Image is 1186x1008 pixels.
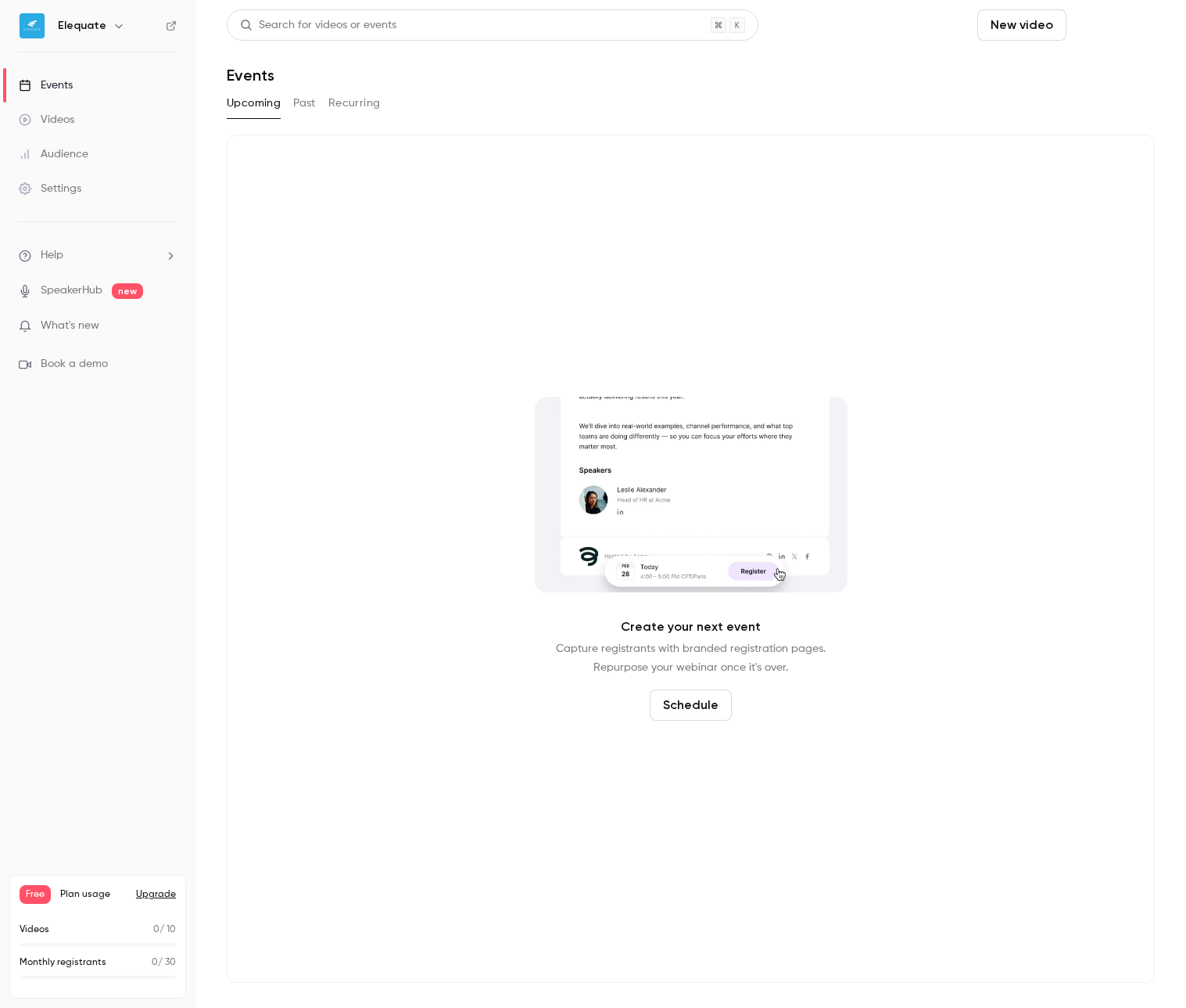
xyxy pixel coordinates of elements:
[136,888,176,901] button: Upgrade
[240,17,396,34] div: Search for videos or events
[20,956,106,970] p: Monthly registrants
[20,13,45,38] img: Elequate
[1073,9,1155,41] button: Schedule
[58,18,106,34] h6: Elequate
[153,925,159,934] span: 0
[153,923,176,937] p: / 10
[20,885,51,904] span: Free
[19,77,73,93] div: Events
[977,9,1066,41] button: New video
[152,956,176,970] p: / 30
[227,66,274,85] h1: Events
[19,181,81,196] div: Settings
[19,146,88,162] div: Audience
[293,91,316,116] button: Past
[650,689,732,721] button: Schedule
[19,112,74,128] div: Videos
[20,923,49,937] p: Videos
[60,888,127,901] span: Plan usage
[328,91,381,116] button: Recurring
[556,639,826,677] p: Capture registrants with branded registration pages. Repurpose your webinar once it's over.
[227,91,281,116] button: Upcoming
[112,283,143,299] span: new
[41,283,102,299] a: SpeakerHub
[152,958,158,967] span: 0
[41,247,63,264] span: Help
[41,356,108,373] span: Book a demo
[41,318,99,334] span: What's new
[621,617,761,636] p: Create your next event
[19,247,177,264] li: help-dropdown-opener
